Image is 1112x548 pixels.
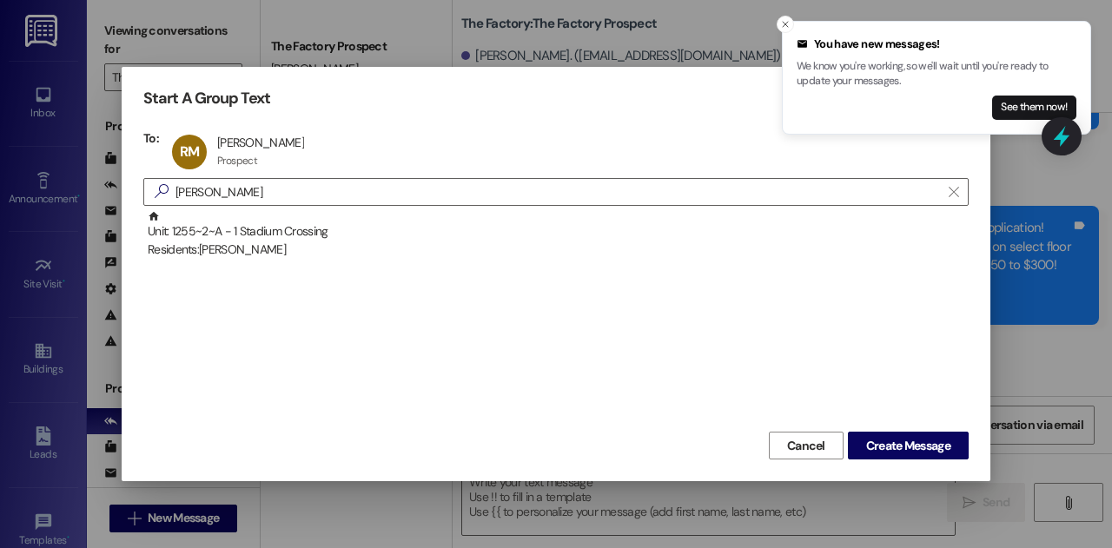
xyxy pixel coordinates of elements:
span: Cancel [787,437,825,455]
div: Residents: [PERSON_NAME] [148,241,969,259]
input: Search for any contact or apartment [175,180,940,204]
h3: To: [143,130,159,146]
i:  [148,182,175,201]
div: Unit: 1255~2~A - 1 Stadium CrossingResidents:[PERSON_NAME] [143,210,969,254]
button: Cancel [769,432,844,459]
button: See them now! [992,96,1076,120]
div: Prospect [217,154,257,168]
h3: Start A Group Text [143,89,270,109]
span: Create Message [866,437,950,455]
button: Clear text [940,179,968,205]
span: RM [180,142,199,161]
div: Unit: 1255~2~A - 1 Stadium Crossing [148,210,969,260]
i:  [949,185,958,199]
button: Close toast [777,16,794,33]
div: You have new messages! [797,36,1076,53]
div: [PERSON_NAME] [217,135,304,150]
p: We know you're working, so we'll wait until you're ready to update your messages. [797,59,1076,89]
button: Create Message [848,432,969,459]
